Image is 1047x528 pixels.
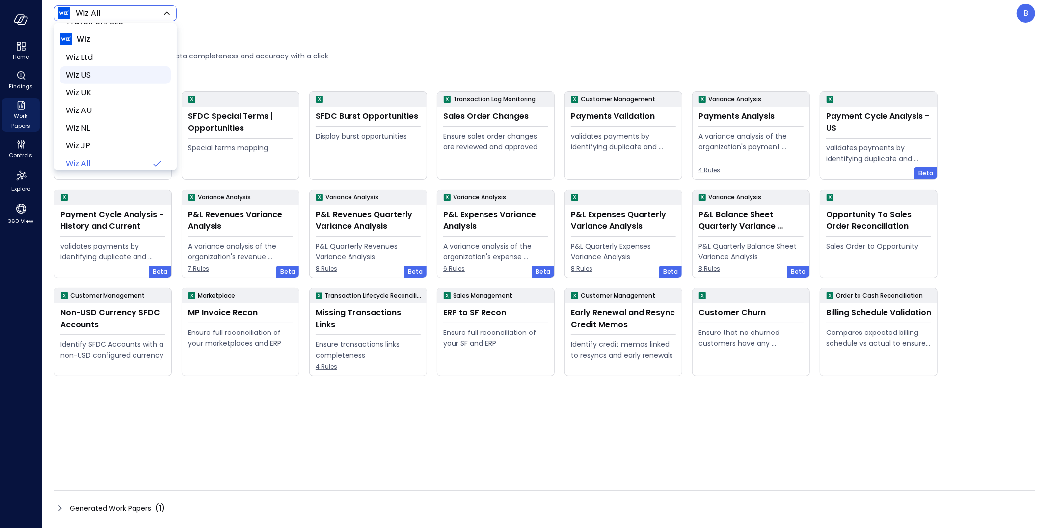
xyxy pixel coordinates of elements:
[66,140,163,152] span: Wiz JP
[66,69,163,81] span: Wiz US
[60,49,171,66] li: Wiz Ltd
[66,105,163,116] span: Wiz AU
[60,84,171,102] li: Wiz UK
[77,33,90,45] span: Wiz
[60,155,171,172] li: Wiz All
[60,102,171,119] li: Wiz AU
[66,122,163,134] span: Wiz NL
[60,66,171,84] li: Wiz US
[60,33,72,45] img: Wiz
[60,119,171,137] li: Wiz NL
[66,52,163,63] span: Wiz Ltd
[66,158,147,169] span: Wiz All
[60,137,171,155] li: Wiz JP
[66,87,163,99] span: Wiz UK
